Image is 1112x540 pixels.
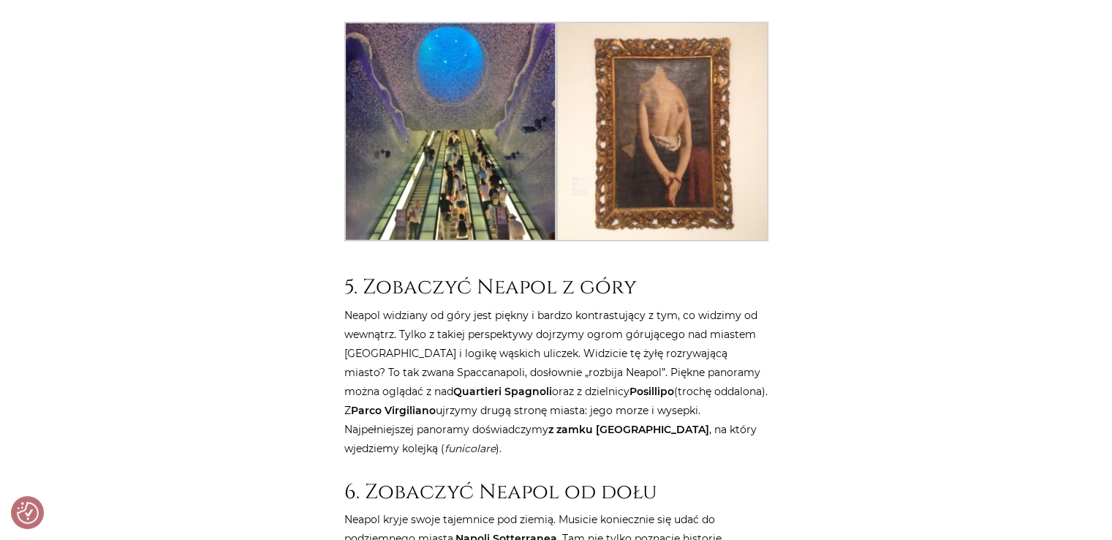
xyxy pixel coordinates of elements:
[453,385,552,398] strong: Quartieri Spagnoli
[629,385,674,398] strong: Posillipo
[344,306,768,458] p: Neapol widziany od góry jest piękny i bardzo kontrastujący z tym, co widzimy od wewnątrz. Tylko z...
[17,502,39,524] img: Revisit consent button
[17,502,39,524] button: Preferencje co do zgód
[351,404,436,417] strong: Parco Virgiliano
[344,480,768,505] h2: 6. Zobaczyć Neapol od dołu
[445,442,496,455] em: funicolare
[548,423,709,436] strong: z zamku [GEOGRAPHIC_DATA]
[344,275,768,300] h2: 5. Zobaczyć Neapol z góry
